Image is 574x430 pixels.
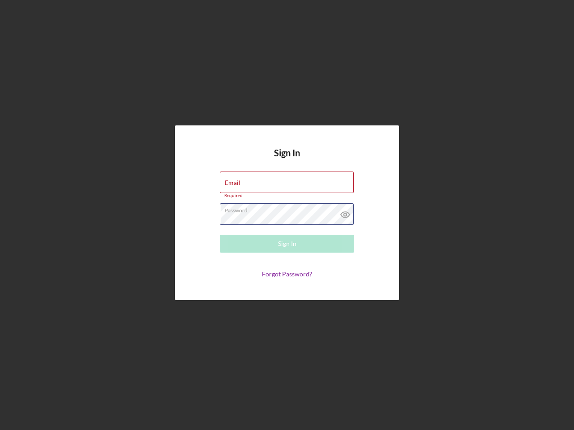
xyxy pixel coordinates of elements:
div: Sign In [278,235,296,253]
h4: Sign In [274,148,300,172]
label: Email [225,179,240,186]
button: Sign In [220,235,354,253]
label: Password [225,204,354,214]
div: Required [220,193,354,198]
a: Forgot Password? [262,270,312,278]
